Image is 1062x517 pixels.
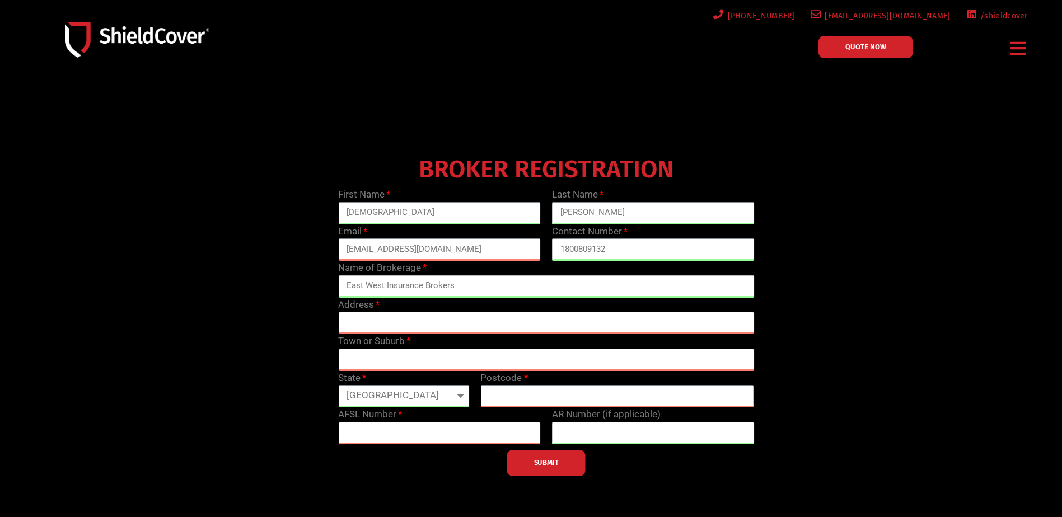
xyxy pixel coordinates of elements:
label: First Name [338,187,390,202]
h4: BROKER REGISTRATION [333,163,760,176]
label: State [338,371,366,386]
span: SUBMIT [534,462,559,464]
a: /shieldcover [964,9,1028,23]
a: [PHONE_NUMBER] [711,9,795,23]
button: SUBMIT [507,450,586,476]
div: Menu Toggle [1007,35,1031,62]
label: Postcode [480,371,527,386]
label: Name of Brokerage [338,261,427,275]
label: AR Number (if applicable) [552,407,661,422]
label: Address [338,298,380,312]
label: Town or Suburb [338,334,410,349]
label: Last Name [552,187,603,202]
img: Shield-Cover-Underwriting-Australia-logo-full [65,22,209,57]
label: AFSL Number [338,407,402,422]
span: /shieldcover [976,9,1028,23]
span: [PHONE_NUMBER] [724,9,795,23]
label: Email [338,224,367,239]
span: [EMAIL_ADDRESS][DOMAIN_NAME] [821,9,950,23]
span: QUOTE NOW [845,43,886,50]
a: QUOTE NOW [818,36,913,58]
a: [EMAIL_ADDRESS][DOMAIN_NAME] [808,9,951,23]
label: Contact Number [552,224,628,239]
